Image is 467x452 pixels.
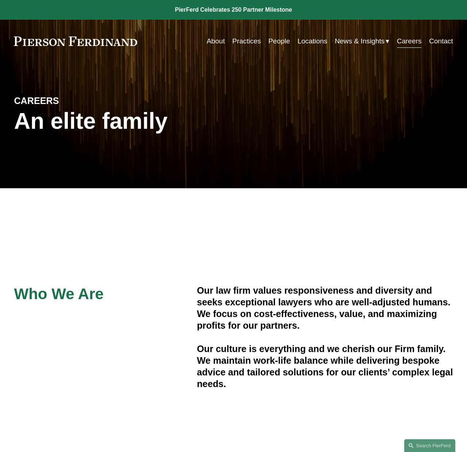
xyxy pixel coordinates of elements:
[232,34,261,48] a: Practices
[429,34,453,48] a: Contact
[14,108,233,134] h1: An elite family
[14,95,124,107] h4: CAREERS
[197,285,453,331] h4: Our law firm values responsiveness and diversity and seeks exceptional lawyers who are well-adjus...
[14,285,104,302] span: Who We Are
[335,34,389,48] a: folder dropdown
[404,439,455,452] a: Search this site
[197,343,453,390] h4: Our culture is everything and we cherish our Firm family. We maintain work-life balance while del...
[335,35,385,47] span: News & Insights
[207,34,225,48] a: About
[269,34,290,48] a: People
[297,34,327,48] a: Locations
[397,34,422,48] a: Careers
